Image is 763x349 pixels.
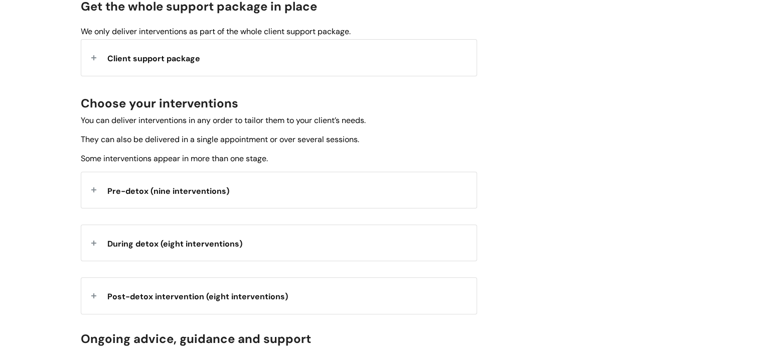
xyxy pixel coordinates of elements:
span: Client support package [107,53,200,64]
span: Choose your interventions [81,95,238,111]
span: Some interventions appear in more than one stage. [81,153,268,164]
span: They can also be delivered in a single appointment or over several sessions. [81,134,359,145]
span: Ongoing advice, guidance and support [81,331,311,346]
span: We only deliver interventions as part of the whole client support package. [81,26,351,37]
span: Post-detox intervention (eight interventions) [107,291,288,302]
span: You can deliver interventions in any order to tailor them to your client’s needs. [81,115,366,126]
span: During detox (eight interventions) [107,239,242,249]
span: Pre-detox (nine interventions) [107,186,229,196]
